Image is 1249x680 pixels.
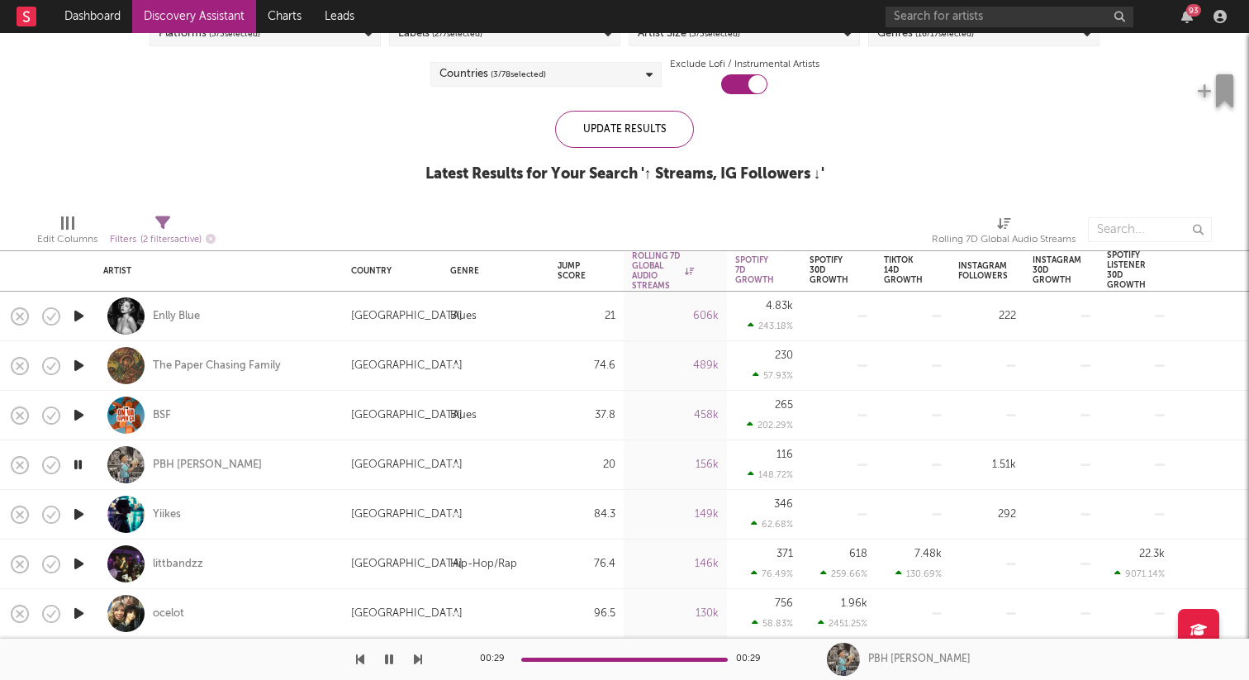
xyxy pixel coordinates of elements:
[558,505,615,525] div: 84.3
[450,554,517,574] div: Hip-Hop/Rap
[958,455,1016,475] div: 1.51k
[958,261,1008,281] div: Instagram Followers
[849,549,867,559] div: 618
[632,251,694,291] div: Rolling 7D Global Audio Streams
[775,400,793,411] div: 265
[351,554,463,574] div: [GEOGRAPHIC_DATA]
[748,469,793,480] div: 148.72 %
[450,266,533,276] div: Genre
[632,406,719,426] div: 458k
[752,618,793,629] div: 58.83 %
[351,505,463,525] div: [GEOGRAPHIC_DATA]
[747,420,793,430] div: 202.29 %
[1186,4,1201,17] div: 93
[140,235,202,245] span: ( 2 filters active)
[638,24,740,44] div: Artist Size
[751,568,793,579] div: 76.49 %
[915,24,974,44] span: ( 16 / 17 selected)
[153,507,181,522] a: Yiikes
[932,209,1076,257] div: Rolling 7D Global Audio Streams
[820,568,867,579] div: 259.66 %
[774,499,793,510] div: 346
[110,209,216,257] div: Filters(2 filters active)
[1033,255,1081,285] div: Instagram 30D Growth
[209,24,260,44] span: ( 5 / 5 selected)
[103,266,326,276] div: Artist
[868,652,971,667] div: PBH [PERSON_NAME]
[153,557,203,572] a: littbandzz
[689,24,740,44] span: ( 5 / 5 selected)
[895,568,942,579] div: 130.69 %
[1139,549,1165,559] div: 22.3k
[958,505,1016,525] div: 292
[1107,250,1146,290] div: Spotify Listener 30D Growth
[110,230,216,250] div: Filters
[153,309,200,324] a: Enlly Blue
[439,64,546,84] div: Countries
[425,164,824,184] div: Latest Results for Your Search ' ↑ Streams, IG Followers ↓ '
[841,598,867,609] div: 1.96k
[932,230,1076,250] div: Rolling 7D Global Audio Streams
[37,209,97,257] div: Edit Columns
[884,255,923,285] div: Tiktok 14D Growth
[491,64,546,84] span: ( 3 / 78 selected)
[153,458,262,473] a: PBH [PERSON_NAME]
[153,408,171,423] a: BSF
[670,55,819,74] label: Exclude Lofi / Instrumental Artists
[37,230,97,250] div: Edit Columns
[775,598,793,609] div: 756
[558,455,615,475] div: 20
[1114,568,1165,579] div: 9071.14 %
[818,618,867,629] div: 2451.25 %
[632,554,719,574] div: 146k
[159,24,260,44] div: Platforms
[432,24,482,44] span: ( 2 / 7 selected)
[776,449,793,460] div: 116
[753,370,793,381] div: 57.93 %
[480,649,513,669] div: 00:29
[751,519,793,530] div: 62.68 %
[351,266,425,276] div: Country
[632,356,719,376] div: 489k
[558,604,615,624] div: 96.5
[351,356,463,376] div: [GEOGRAPHIC_DATA]
[351,455,463,475] div: [GEOGRAPHIC_DATA]
[558,554,615,574] div: 76.4
[776,549,793,559] div: 371
[450,307,477,326] div: Blues
[153,606,184,621] a: ocelot
[775,350,793,361] div: 230
[766,301,793,311] div: 4.83k
[632,604,719,624] div: 130k
[632,505,719,525] div: 149k
[632,455,719,475] div: 156k
[558,261,591,281] div: Jump Score
[877,24,974,44] div: Genres
[886,7,1133,27] input: Search for artists
[450,406,477,426] div: Blues
[398,24,482,44] div: Labels
[153,359,281,373] a: The Paper Chasing Family
[558,307,615,326] div: 21
[736,649,769,669] div: 00:29
[351,604,463,624] div: [GEOGRAPHIC_DATA]
[558,356,615,376] div: 74.6
[810,255,848,285] div: Spotify 30D Growth
[748,321,793,331] div: 243.18 %
[958,307,1016,326] div: 222
[558,406,615,426] div: 37.8
[555,111,694,148] div: Update Results
[914,549,942,559] div: 7.48k
[1088,217,1212,242] input: Search...
[351,307,463,326] div: [GEOGRAPHIC_DATA]
[735,255,774,285] div: Spotify 7D Growth
[351,406,463,426] div: [GEOGRAPHIC_DATA]
[632,307,719,326] div: 606k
